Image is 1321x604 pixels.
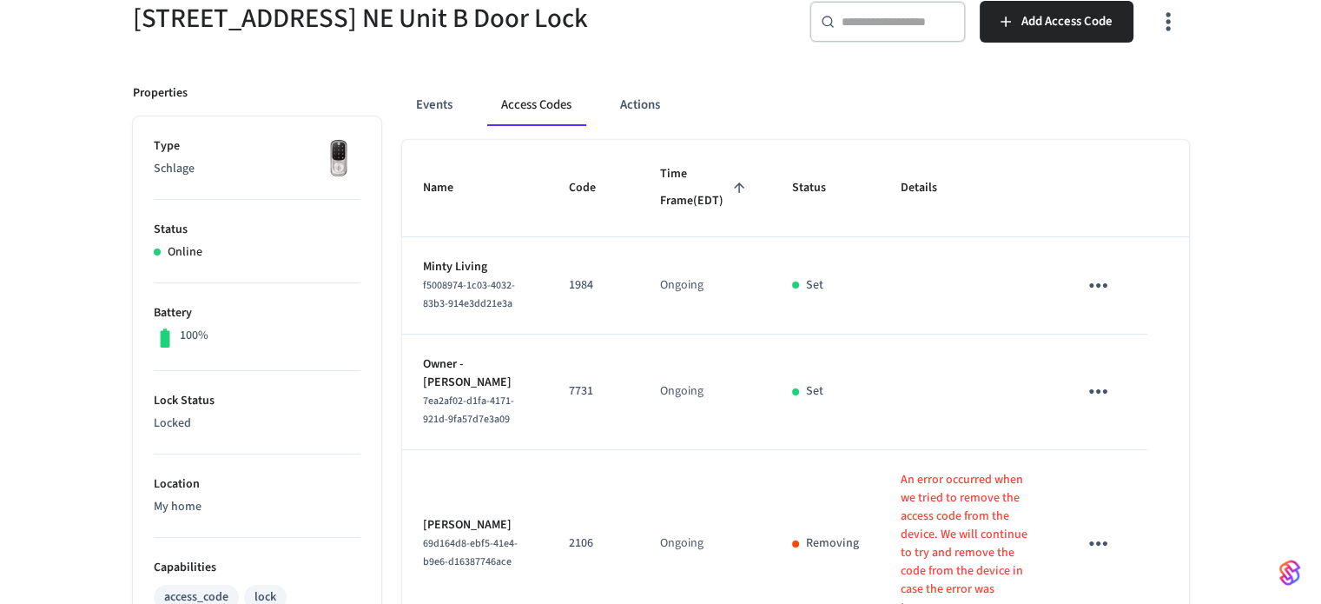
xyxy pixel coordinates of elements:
span: f5008974-1c03-4032-83b3-914e3dd21e3a [423,278,515,311]
button: Actions [606,84,674,126]
p: Schlage [154,160,360,178]
p: 1984 [569,276,618,295]
span: Details [901,175,960,202]
p: Battery [154,304,360,322]
p: Type [154,137,360,156]
button: Events [402,84,466,126]
span: Add Access Code [1021,10,1113,33]
p: Owner - [PERSON_NAME] [423,355,527,392]
img: SeamLogoGradient.69752ec5.svg [1279,559,1300,587]
h5: [STREET_ADDRESS] NE Unit B Door Lock [133,1,651,37]
button: Add Access Code [980,1,1133,43]
p: Set [806,276,823,295]
td: Ongoing [639,335,772,450]
div: ant example [402,84,1189,126]
span: Time Frame(EDT) [660,161,751,216]
p: Online [168,243,202,262]
p: Location [154,475,360,494]
img: Yale Assure Touchscreen Wifi Smart Lock, Satin Nickel, Front [317,137,360,181]
span: 69d164d8-ebf5-41e4-b9e6-d16387746ace [423,536,518,569]
span: Status [792,175,849,202]
p: My home [154,498,360,516]
p: Removing [806,534,859,553]
p: Lock Status [154,392,360,410]
p: Minty Living [423,258,527,276]
p: 7731 [569,382,618,401]
td: Ongoing [639,237,772,335]
span: 7ea2af02-d1fa-4171-921d-9fa57d7e3a09 [423,394,514,427]
p: Set [806,382,823,401]
p: Capabilities [154,559,360,577]
p: 2106 [569,534,618,553]
button: Access Codes [487,84,585,126]
p: Properties [133,84,188,103]
p: Locked [154,415,360,433]
p: [PERSON_NAME] [423,516,527,534]
span: Name [423,175,476,202]
p: 100% [180,327,208,345]
p: Status [154,221,360,239]
span: Code [569,175,618,202]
